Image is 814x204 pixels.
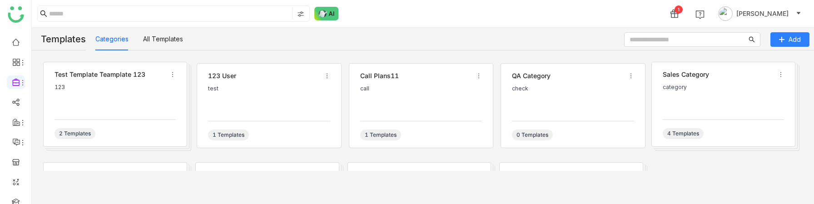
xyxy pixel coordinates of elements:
[663,70,773,80] div: sales category
[207,170,317,180] div: template testing
[143,34,183,44] button: All Templates
[770,32,809,47] button: Add
[695,10,705,19] img: help.svg
[789,35,801,45] span: Add
[55,170,165,180] div: knew edit
[675,5,683,14] div: 1
[736,9,789,19] span: [PERSON_NAME]
[55,70,165,80] div: test template teamplate 123
[360,71,472,81] div: call plans11
[208,71,319,81] div: 123 user
[663,128,704,139] div: 4 Templates
[95,34,129,44] button: Categories
[360,85,482,92] div: call
[360,129,401,140] div: 1 Templates
[208,129,249,140] div: 1 Templates
[297,10,304,18] img: search-type.svg
[511,170,632,180] div: Uncategorized
[314,7,339,20] img: ask-buddy-normal.svg
[718,6,733,21] img: avatar
[663,84,784,90] div: category
[512,85,634,92] div: check
[8,6,24,23] img: logo
[55,128,95,139] div: 2 Templates
[512,71,623,81] div: QA category
[32,28,86,50] div: Templates
[208,85,330,92] div: test
[359,170,469,180] div: Test Category -1
[512,129,553,140] div: 0 Templates
[55,84,176,90] div: 123
[716,6,803,21] button: [PERSON_NAME]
